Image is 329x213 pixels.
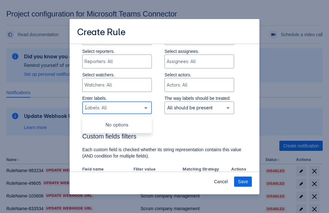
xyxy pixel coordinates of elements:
th: Matching Strategy [180,165,229,174]
h3: Create Rule [77,27,126,39]
p: Each custom field is checked whether its string representation contains this value (AND condition... [82,146,247,159]
th: Field name [82,165,131,174]
span: Save [238,177,248,187]
p: Select reporters. [82,48,152,55]
p: The way labels should be treated [164,95,234,101]
p: Select watchers. [82,72,152,78]
p: Select assignees. [164,48,234,55]
button: Save [234,177,252,187]
h3: Custom fields filters [82,132,247,143]
button: Cancel [210,177,232,187]
span: open [142,104,150,112]
span: Cancel [214,177,228,187]
th: Filter value [131,165,180,174]
span: open [224,104,232,112]
p: Enter labels. [82,95,152,101]
span: No options [106,122,128,127]
th: Actions [229,165,247,174]
p: Select actors. [164,72,234,78]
